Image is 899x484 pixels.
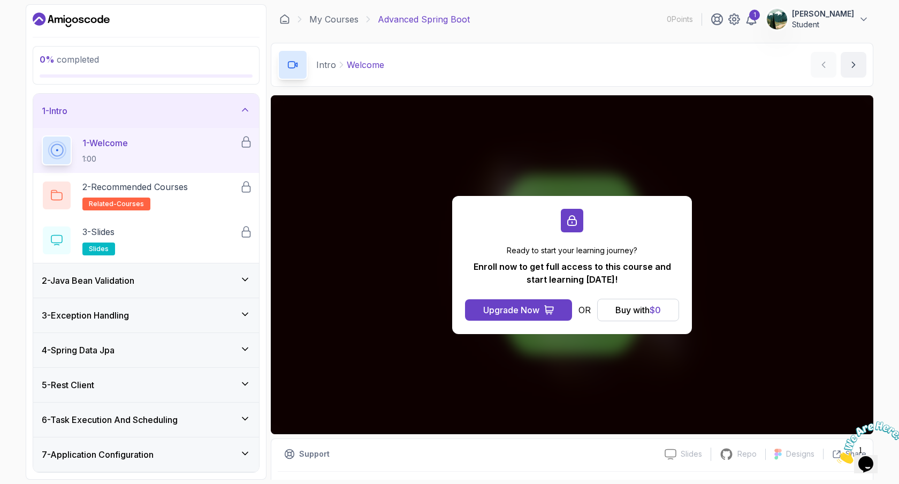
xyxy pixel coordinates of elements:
[33,263,259,298] button: 2-Java Bean Validation
[42,180,250,210] button: 2-Recommended Coursesrelated-courses
[667,14,693,25] p: 0 Points
[42,309,129,322] h3: 3 - Exception Handling
[33,94,259,128] button: 1-Intro
[82,137,128,149] p: 1 - Welcome
[465,299,572,321] button: Upgrade Now
[786,449,814,459] p: Designs
[89,245,109,253] span: slides
[650,305,661,315] span: $ 0
[82,180,188,193] p: 2 - Recommended Courses
[615,304,661,316] div: Buy with
[42,344,115,357] h3: 4 - Spring Data Jpa
[749,10,760,20] div: 1
[316,58,336,71] p: Intro
[42,104,67,117] h3: 1 - Intro
[792,19,854,30] p: Student
[841,52,866,78] button: next content
[89,200,144,208] span: related-courses
[40,54,99,65] span: completed
[483,304,539,316] div: Upgrade Now
[33,368,259,402] button: 5-Rest Client
[33,403,259,437] button: 6-Task Execution And Scheduling
[42,135,250,165] button: 1-Welcome1:00
[279,14,290,25] a: Dashboard
[42,274,134,287] h3: 2 - Java Bean Validation
[378,13,470,26] p: Advanced Spring Boot
[792,9,854,19] p: [PERSON_NAME]
[42,413,178,426] h3: 6 - Task Execution And Scheduling
[823,449,866,459] button: Share
[4,4,71,47] img: Chat attention grabber
[309,13,359,26] a: My Courses
[33,11,110,28] a: Dashboard
[766,9,869,30] button: user profile image[PERSON_NAME]Student
[578,304,591,316] p: OR
[811,52,836,78] button: previous content
[833,417,899,468] iframe: chat widget
[465,245,679,256] p: Ready to start your learning journey?
[40,54,55,65] span: 0 %
[33,333,259,367] button: 4-Spring Data Jpa
[745,13,758,26] a: 1
[82,225,115,238] p: 3 - Slides
[278,445,336,463] button: Support button
[42,448,154,461] h3: 7 - Application Configuration
[347,58,384,71] p: Welcome
[4,4,9,13] span: 1
[82,154,128,164] p: 1:00
[767,9,787,29] img: user profile image
[597,299,679,321] button: Buy with$0
[299,449,330,459] p: Support
[465,260,679,286] p: Enroll now to get full access to this course and start learning [DATE]!
[42,379,94,391] h3: 5 - Rest Client
[33,437,259,472] button: 7-Application Configuration
[737,449,757,459] p: Repo
[681,449,702,459] p: Slides
[33,298,259,332] button: 3-Exception Handling
[42,225,250,255] button: 3-Slidesslides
